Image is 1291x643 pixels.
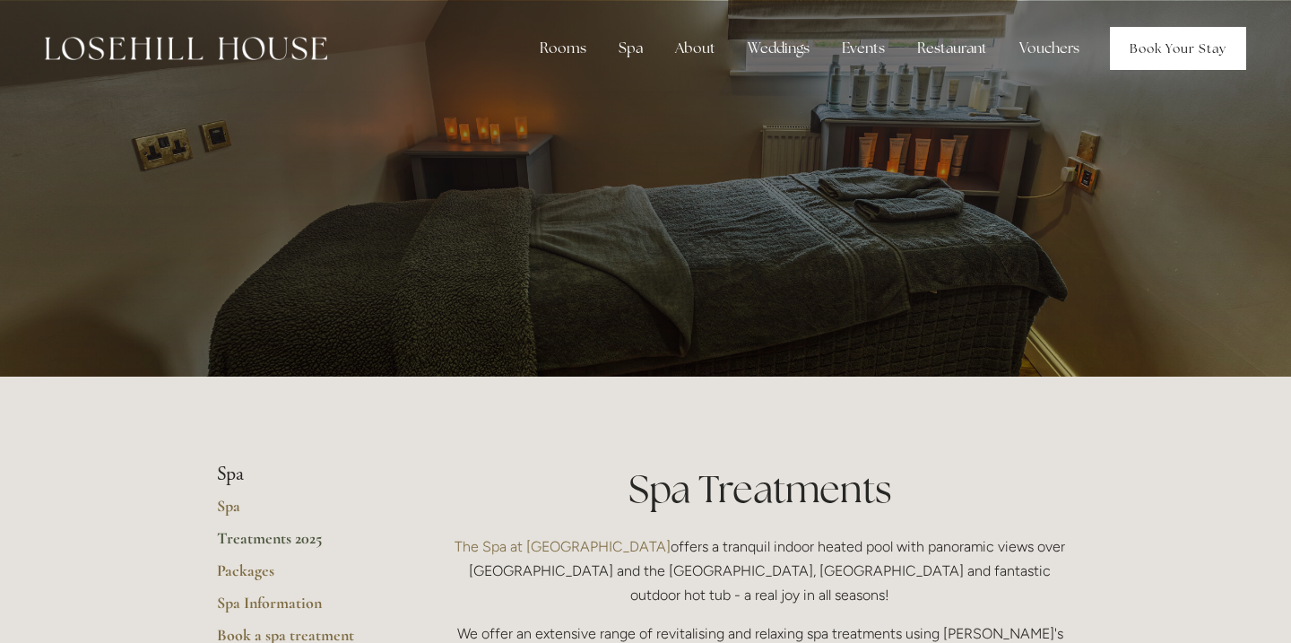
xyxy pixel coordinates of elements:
a: Spa [217,496,388,528]
div: Events [827,30,899,66]
div: Weddings [733,30,824,66]
p: offers a tranquil indoor heated pool with panoramic views over [GEOGRAPHIC_DATA] and the [GEOGRAP... [446,534,1074,608]
div: Spa [604,30,657,66]
img: Losehill House [45,37,327,60]
div: Restaurant [903,30,1001,66]
a: Vouchers [1005,30,1094,66]
div: About [661,30,730,66]
li: Spa [217,463,388,486]
a: Packages [217,560,388,593]
a: Book Your Stay [1110,27,1246,70]
a: Spa Information [217,593,388,625]
a: The Spa at [GEOGRAPHIC_DATA] [455,538,671,555]
a: Treatments 2025 [217,528,388,560]
h1: Spa Treatments [446,463,1074,516]
div: Rooms [525,30,601,66]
